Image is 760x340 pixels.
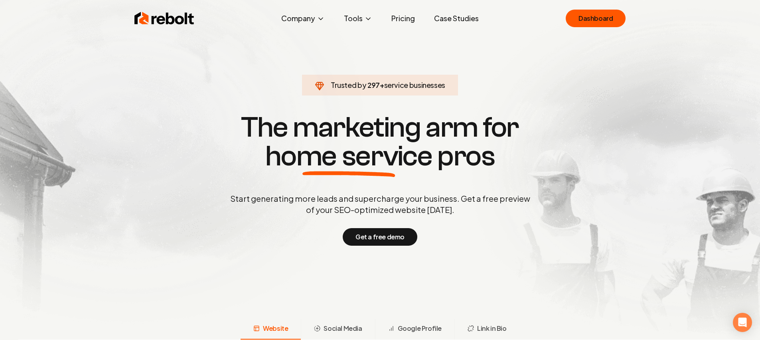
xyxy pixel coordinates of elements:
[384,80,446,89] span: service businesses
[367,80,380,91] span: 297
[566,10,626,27] a: Dashboard
[380,80,384,89] span: +
[134,10,194,26] img: Rebolt Logo
[338,10,379,26] button: Tools
[331,80,366,89] span: Trusted by
[375,319,454,340] button: Google Profile
[241,319,301,340] button: Website
[477,324,507,333] span: Link in Bio
[265,142,432,171] span: home service
[301,319,375,340] button: Social Media
[454,319,519,340] button: Link in Bio
[263,324,288,333] span: Website
[428,10,485,26] a: Case Studies
[324,324,362,333] span: Social Media
[229,193,532,215] p: Start generating more leads and supercharge your business. Get a free preview of your SEO-optimiz...
[275,10,331,26] button: Company
[733,313,752,332] div: Open Intercom Messenger
[189,113,572,171] h1: The marketing arm for pros
[385,10,421,26] a: Pricing
[398,324,442,333] span: Google Profile
[343,228,417,246] button: Get a free demo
